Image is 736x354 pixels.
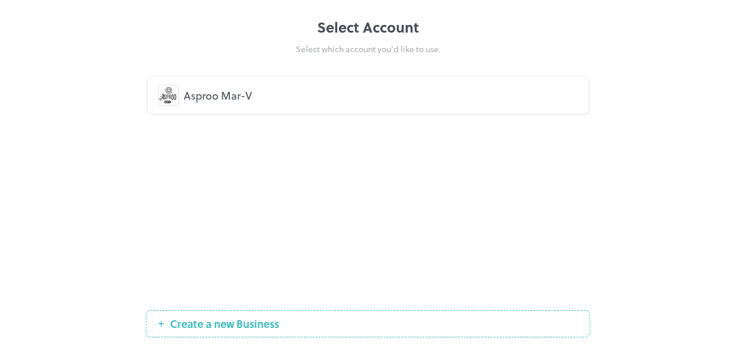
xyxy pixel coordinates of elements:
span: Create a new Business [164,318,285,330]
div: Select which account you’d like to use. [146,43,590,55]
div: Asproo Mar-V [184,87,578,103]
button: Create a new Business [146,310,590,337]
div: Select Account [146,17,590,38]
img: avatar [159,85,178,105]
